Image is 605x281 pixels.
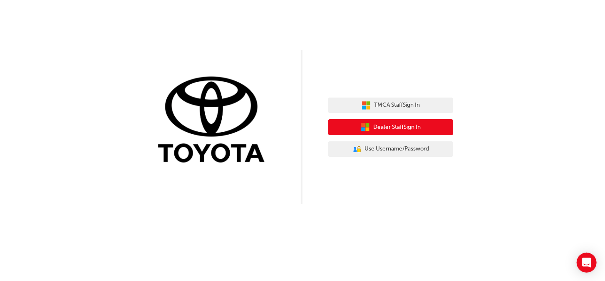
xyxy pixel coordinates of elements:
[328,141,453,157] button: Use Username/Password
[328,98,453,113] button: TMCA StaffSign In
[373,123,421,132] span: Dealer Staff Sign In
[374,100,420,110] span: TMCA Staff Sign In
[152,75,277,167] img: Trak
[328,119,453,135] button: Dealer StaffSign In
[365,144,429,154] span: Use Username/Password
[577,253,597,273] div: Open Intercom Messenger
